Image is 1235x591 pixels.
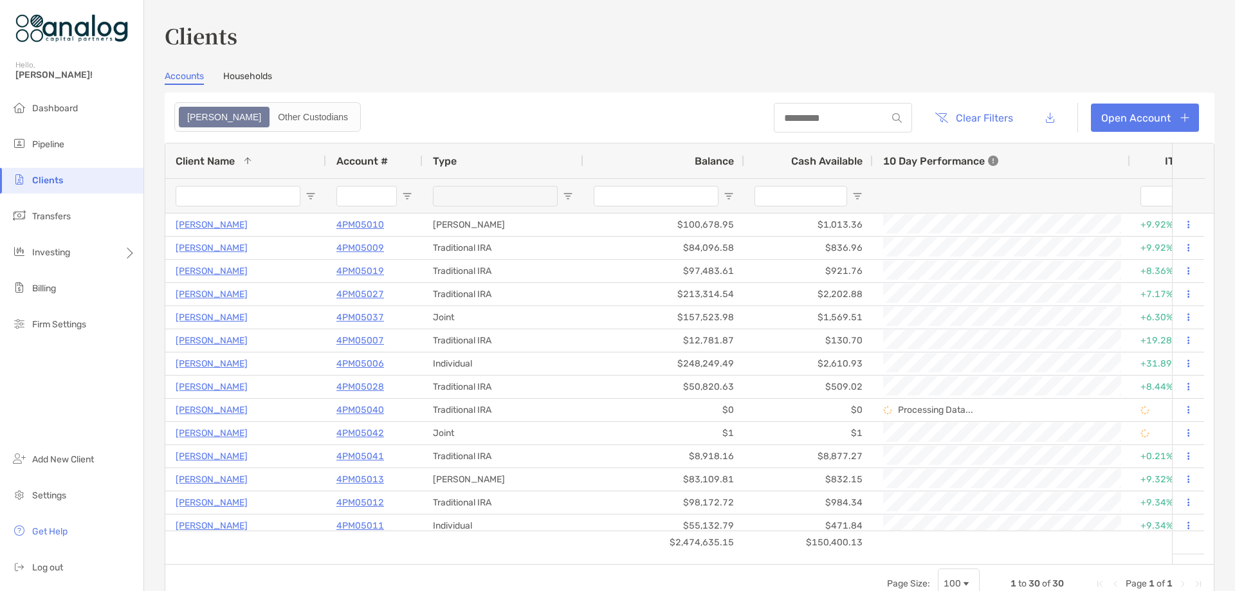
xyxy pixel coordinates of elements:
a: 4PM05040 [336,402,384,418]
button: Open Filter Menu [724,191,734,201]
div: +9.32% [1140,469,1197,490]
a: 4PM05007 [336,332,384,349]
div: +31.89% [1140,353,1197,374]
div: Traditional IRA [423,491,583,514]
div: $832.15 [744,468,873,491]
p: 4PM05009 [336,240,384,256]
div: $1,569.51 [744,306,873,329]
div: $150,400.13 [744,531,873,554]
span: Dashboard [32,103,78,114]
div: +7.17% [1140,284,1197,305]
a: 4PM05013 [336,471,384,487]
a: 4PM05010 [336,217,384,233]
a: 4PM05011 [336,518,384,534]
a: [PERSON_NAME] [176,240,248,256]
div: $157,523.98 [583,306,744,329]
span: Get Help [32,526,68,537]
a: 4PM05041 [336,448,384,464]
a: [PERSON_NAME] [176,263,248,279]
p: [PERSON_NAME] [176,518,248,534]
div: +19.28% [1140,330,1197,351]
span: Settings [32,490,66,501]
div: Previous Page [1110,579,1121,589]
p: Processing Data... [898,405,973,415]
span: to [1018,578,1027,589]
div: +9.34% [1140,515,1197,536]
span: Client Name [176,155,235,167]
span: Cash Available [791,155,863,167]
div: $97,483.61 [583,260,744,282]
div: $248,249.49 [583,352,744,375]
div: Last Page [1193,579,1203,589]
img: Processing Data icon [1140,429,1149,438]
div: $50,820.63 [583,376,744,398]
div: $130.70 [744,329,873,352]
p: [PERSON_NAME] [176,425,248,441]
div: $471.84 [744,514,873,537]
span: Log out [32,562,63,573]
span: of [1157,578,1165,589]
div: [PERSON_NAME] [423,468,583,491]
div: +8.44% [1140,376,1197,397]
span: Pipeline [32,139,64,150]
div: $509.02 [744,376,873,398]
img: Processing Data icon [883,406,892,415]
p: [PERSON_NAME] [176,471,248,487]
div: Traditional IRA [423,445,583,468]
div: $1 [583,422,744,444]
p: 4PM05037 [336,309,384,325]
div: +9.92% [1140,237,1197,259]
span: 1 [1011,578,1016,589]
div: +9.92% [1140,214,1197,235]
a: [PERSON_NAME] [176,495,248,511]
div: Joint [423,306,583,329]
span: Add New Client [32,454,94,465]
div: Joint [423,422,583,444]
button: Clear Filters [925,104,1023,132]
div: $2,610.93 [744,352,873,375]
div: $213,314.54 [583,283,744,305]
span: of [1042,578,1050,589]
div: Page Size: [887,578,930,589]
div: $0 [583,399,744,421]
img: firm-settings icon [12,316,27,331]
div: $0 [744,399,873,421]
button: Open Filter Menu [563,191,573,201]
span: Firm Settings [32,319,86,330]
a: Households [223,71,272,85]
input: Balance Filter Input [594,186,718,206]
span: Account # [336,155,388,167]
div: Zoe [180,108,268,126]
div: Other Custodians [271,108,355,126]
a: 4PM05028 [336,379,384,395]
div: Traditional IRA [423,237,583,259]
div: $55,132.79 [583,514,744,537]
div: +9.34% [1140,492,1197,513]
span: 30 [1052,578,1064,589]
img: get-help icon [12,523,27,538]
img: billing icon [12,280,27,295]
a: [PERSON_NAME] [176,332,248,349]
div: Individual [423,514,583,537]
div: $83,109.81 [583,468,744,491]
div: $984.34 [744,491,873,514]
span: Billing [32,283,56,294]
a: 4PM05042 [336,425,384,441]
a: 4PM05019 [336,263,384,279]
span: Clients [32,175,63,186]
p: 4PM05027 [336,286,384,302]
input: Account # Filter Input [336,186,397,206]
button: Open Filter Menu [852,191,863,201]
img: settings icon [12,487,27,502]
img: Processing Data icon [1140,406,1149,415]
